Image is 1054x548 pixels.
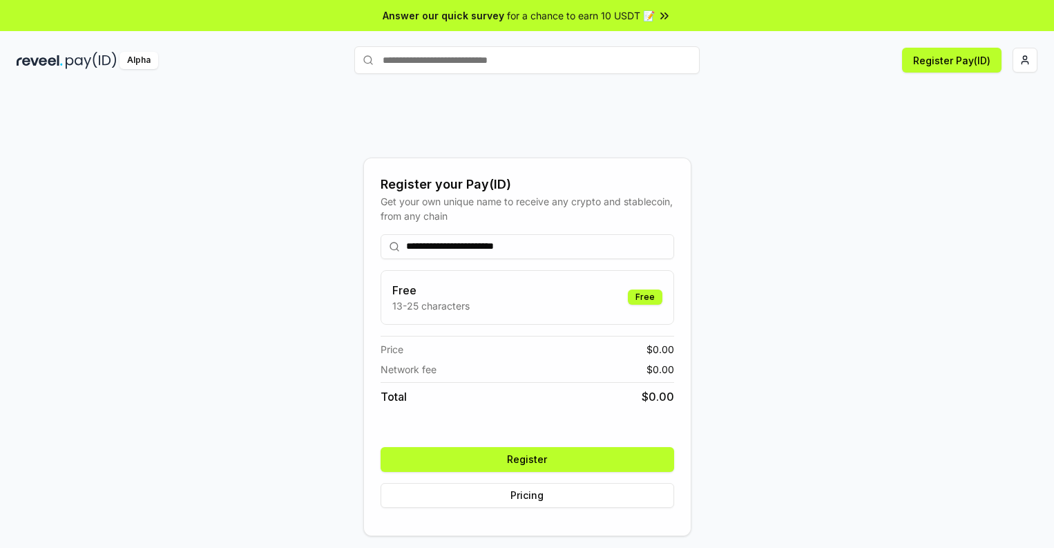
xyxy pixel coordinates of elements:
[392,299,470,313] p: 13-25 characters
[381,388,407,405] span: Total
[902,48,1002,73] button: Register Pay(ID)
[392,282,470,299] h3: Free
[646,342,674,357] span: $ 0.00
[17,52,63,69] img: reveel_dark
[66,52,117,69] img: pay_id
[628,290,662,305] div: Free
[381,447,674,472] button: Register
[642,388,674,405] span: $ 0.00
[383,8,504,23] span: Answer our quick survey
[507,8,655,23] span: for a chance to earn 10 USDT 📝
[381,483,674,508] button: Pricing
[646,362,674,377] span: $ 0.00
[381,342,403,357] span: Price
[119,52,158,69] div: Alpha
[381,175,674,194] div: Register your Pay(ID)
[381,194,674,223] div: Get your own unique name to receive any crypto and stablecoin, from any chain
[381,362,437,377] span: Network fee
